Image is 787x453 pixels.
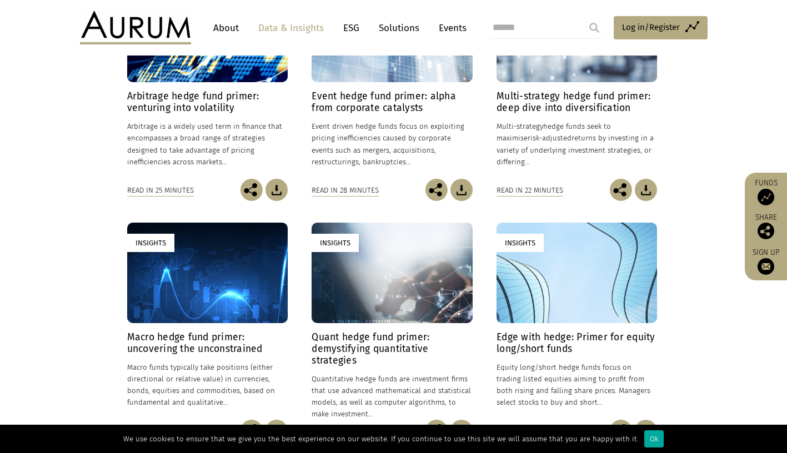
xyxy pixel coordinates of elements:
img: Download Article [265,420,288,442]
img: Share this post [610,179,632,201]
img: Share this post [425,179,448,201]
img: Share this post [610,420,632,442]
a: Insights Macro hedge fund primer: uncovering the unconstrained Macro funds typically take positio... [127,223,288,420]
a: Insights Quant hedge fund primer: demystifying quantitative strategies Quantitative hedge funds a... [312,223,472,420]
img: Sign up to our newsletter [758,258,774,275]
a: Funds [750,178,781,205]
p: Macro funds typically take positions (either directional or relative value) in currencies, bonds,... [127,361,288,409]
a: About [208,18,244,38]
p: Quantitative hedge funds are investment firms that use advanced mathematical and statistical mode... [312,373,472,420]
p: hedge funds seek to maximise returns by investing in a variety of underlying investment strategie... [497,120,657,168]
div: Ok [644,430,664,447]
img: Share this post [240,420,263,442]
div: Read in 28 minutes [312,184,379,197]
span: Multi-strategy [497,122,543,130]
img: Download Article [450,420,473,442]
p: Event driven hedge funds focus on exploiting pricing inefficiencies caused by corporate events su... [312,120,472,168]
p: Arbitrage is a widely used term in finance that encompasses a broad range of strategies designed ... [127,120,288,168]
a: Insights Edge with hedge: Primer for equity long/short funds Equity long/short hedge funds focus ... [497,223,657,420]
h4: Edge with hedge: Primer for equity long/short funds [497,331,657,355]
div: Insights [312,234,359,252]
a: ESG [338,18,365,38]
div: Read in 22 minutes [497,184,563,197]
img: Download Article [635,420,657,442]
a: Solutions [373,18,425,38]
input: Submit [583,17,605,39]
img: Download Article [635,179,657,201]
h4: Macro hedge fund primer: uncovering the unconstrained [127,331,288,355]
a: Data & Insights [253,18,329,38]
h4: Quant hedge fund primer: demystifying quantitative strategies [312,331,472,366]
a: Events [433,18,467,38]
span: risk-adjusted [528,134,572,142]
h4: Event hedge fund primer: alpha from corporate catalysts [312,90,472,114]
div: Read in 25 minutes [127,184,194,197]
a: Sign up [750,248,781,275]
div: Share [750,214,781,239]
img: Download Article [265,179,288,201]
p: Equity long/short hedge funds focus on trading listed equities aiming to profit from both rising ... [497,361,657,409]
img: Share this post [758,223,774,239]
img: Share this post [425,420,448,442]
h4: Multi-strategy hedge fund primer: deep dive into diversification [497,90,657,114]
img: Aurum [80,11,191,44]
div: Insights [127,234,174,252]
img: Download Article [450,179,473,201]
h4: Arbitrage hedge fund primer: venturing into volatility [127,90,288,114]
img: Share this post [240,179,263,201]
img: Access Funds [758,189,774,205]
div: Insights [497,234,544,252]
a: Log in/Register [614,16,708,39]
span: Log in/Register [622,21,680,34]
